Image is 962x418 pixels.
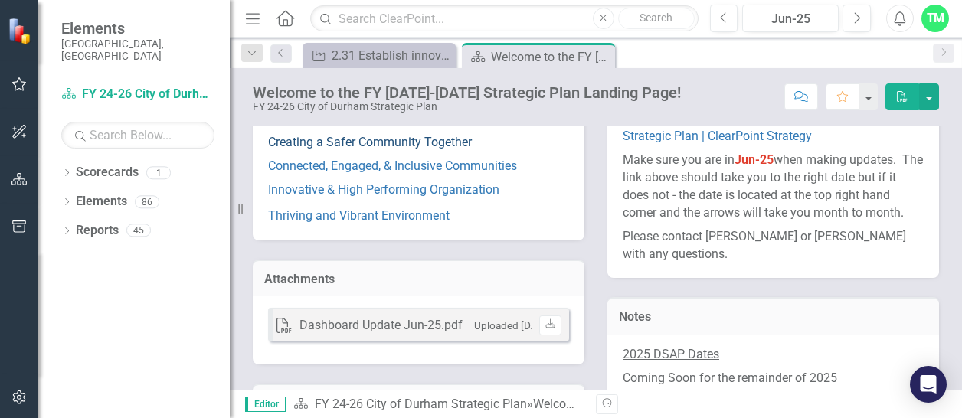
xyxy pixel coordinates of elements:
[640,11,672,24] span: Search
[245,397,286,412] span: Editor
[268,135,472,149] a: Creating a Safer Community Together
[135,195,159,208] div: 86
[293,396,584,413] div: »
[623,347,719,361] u: 2025 DSAP Dates
[76,222,119,240] a: Reports
[126,224,151,237] div: 45
[306,46,452,65] a: 2.31 Establish innovative recruitment pathways
[61,38,214,63] small: [GEOGRAPHIC_DATA], [GEOGRAPHIC_DATA]
[910,366,947,403] div: Open Intercom Messenger
[253,101,681,113] div: FY 24-26 City of Durham Strategic Plan
[742,5,839,32] button: Jun-25
[268,182,499,197] a: Innovative & High Performing Organization
[268,112,420,126] a: Shared Economic Prosperity
[332,46,452,65] div: 2.31 Establish innovative recruitment pathways
[735,152,774,167] strong: Jun-25
[253,84,681,101] div: Welcome to the FY [DATE]-[DATE] Strategic Plan Landing Page!
[533,397,872,411] div: Welcome to the FY [DATE]-[DATE] Strategic Plan Landing Page!
[748,10,833,28] div: Jun-25
[921,5,949,32] button: TM
[61,19,214,38] span: Elements
[61,86,214,103] a: FY 24-26 City of Durham Strategic Plan
[299,317,463,335] div: Dashboard Update Jun-25.pdf
[619,310,928,324] h3: Notes
[491,47,611,67] div: Welcome to the FY [DATE]-[DATE] Strategic Plan Landing Page!
[315,397,527,411] a: FY 24-26 City of Durham Strategic Plan
[310,5,698,32] input: Search ClearPoint...
[268,208,450,223] a: Thriving and Vibrant Environment
[146,166,171,179] div: 1
[76,164,139,181] a: Scorecards
[623,225,924,263] p: Please contact [PERSON_NAME] or [PERSON_NAME] with any questions.
[474,319,594,331] small: Uploaded [DATE] 9:10 AM
[623,367,924,390] p: Coming Soon for the remainder of 2025
[618,8,695,29] button: Search
[264,273,573,286] h3: Attachments
[8,18,34,44] img: ClearPoint Strategy
[623,149,924,224] p: Make sure you are in when making updates. The link above should take you to the right date but if...
[61,122,214,149] input: Search Below...
[268,158,517,173] a: Connected, Engaged, & Inclusive Communities
[76,193,127,211] a: Elements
